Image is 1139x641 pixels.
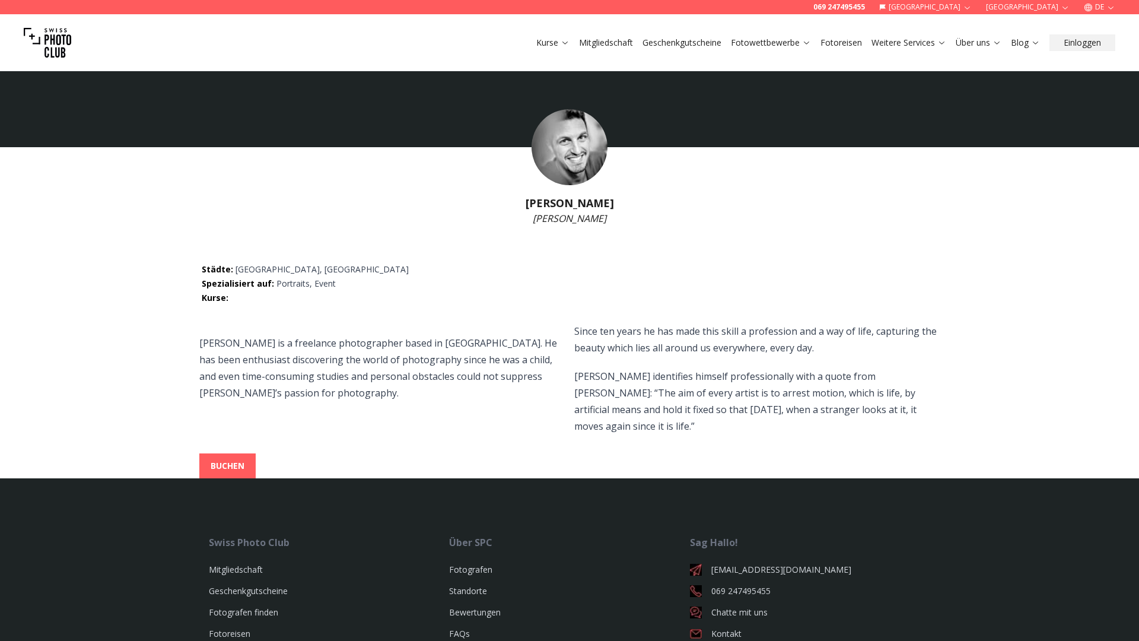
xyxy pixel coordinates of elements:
a: Mitgliedschaft [579,37,633,49]
a: Fotografen finden [209,607,278,618]
button: Geschenkgutscheine [638,34,726,51]
a: [EMAIL_ADDRESS][DOMAIN_NAME] [690,564,930,576]
div: Sag Hallo! [690,535,930,550]
a: FAQs [449,628,470,639]
span: Spezialisiert auf : [202,278,274,289]
a: Geschenkgutscheine [642,37,721,49]
button: Einloggen [1049,34,1115,51]
img: Swiss photo club [24,19,71,66]
p: [PERSON_NAME] is a freelance photographer based in [GEOGRAPHIC_DATA]. He has been enthusiast disc... [199,335,565,401]
button: Mitgliedschaft [574,34,638,51]
div: Swiss Photo Club [209,535,449,550]
p: Portraits, Event [202,278,937,290]
a: Bewertungen [449,607,501,618]
button: Über uns [951,34,1006,51]
button: Blog [1006,34,1045,51]
button: Kurse [532,34,574,51]
a: 069 247495455 [690,585,930,597]
span: Städte : [202,264,236,275]
a: Fotowettbewerbe [731,37,811,49]
a: Kontakt [690,628,930,640]
a: Fotoreisen [820,37,862,49]
button: Weitere Services [867,34,951,51]
a: Weitere Services [871,37,946,49]
a: Mitgliedschaft [209,564,263,575]
a: Über uns [956,37,1001,49]
a: Blog [1011,37,1040,49]
a: Fotoreisen [209,628,250,639]
a: Fotografen [449,564,492,575]
p: [PERSON_NAME] identifies himself professionally with a quote from [PERSON_NAME]: “The aim of ever... [574,368,940,434]
p: Since ten years he has made this skill a profession and a way of life, capturing the beauty which... [574,323,940,356]
button: Fotowettbewerbe [726,34,816,51]
a: Standorte [449,585,487,596]
a: Geschenkgutscheine [209,585,288,596]
button: Fotoreisen [816,34,867,51]
a: 069 247495455 [813,2,865,12]
span: Kurse : [202,292,228,303]
p: [GEOGRAPHIC_DATA], [GEOGRAPHIC_DATA] [202,264,937,275]
a: Chatte mit uns [690,607,930,618]
img: Claudio Flocco [532,109,607,185]
a: Kurse [536,37,569,49]
div: Über SPC [449,535,689,550]
button: BUCHEN [199,453,256,478]
b: BUCHEN [211,460,244,472]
